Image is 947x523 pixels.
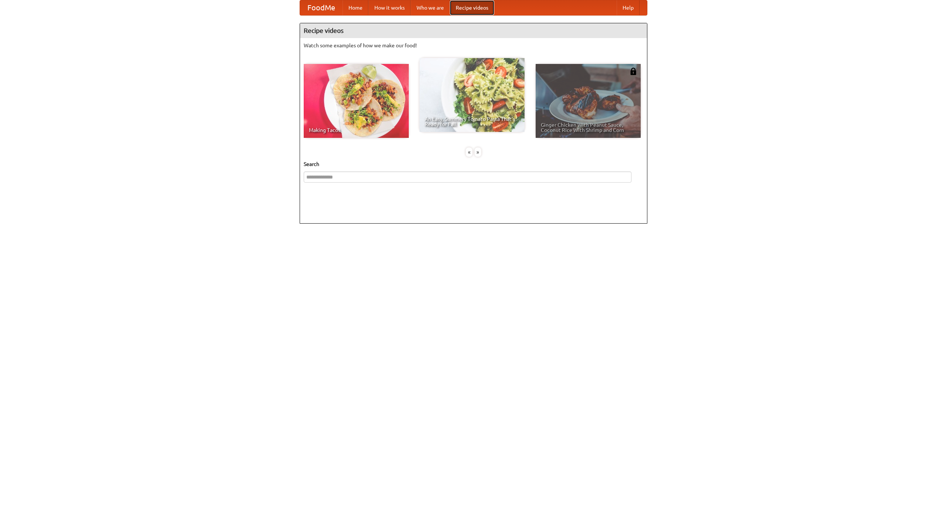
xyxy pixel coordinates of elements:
div: » [475,147,481,157]
p: Watch some examples of how we make our food! [304,42,643,49]
span: An Easy, Summery Tomato Pasta That's Ready for Fall [425,116,519,127]
h4: Recipe videos [300,23,647,38]
a: Home [343,0,368,15]
a: Recipe videos [450,0,494,15]
a: How it works [368,0,411,15]
a: FoodMe [300,0,343,15]
a: Who we are [411,0,450,15]
img: 483408.png [630,68,637,75]
h5: Search [304,160,643,168]
a: Help [617,0,640,15]
span: Making Tacos [309,128,404,133]
a: Making Tacos [304,64,409,138]
div: « [466,147,472,157]
a: An Easy, Summery Tomato Pasta That's Ready for Fall [419,58,525,132]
